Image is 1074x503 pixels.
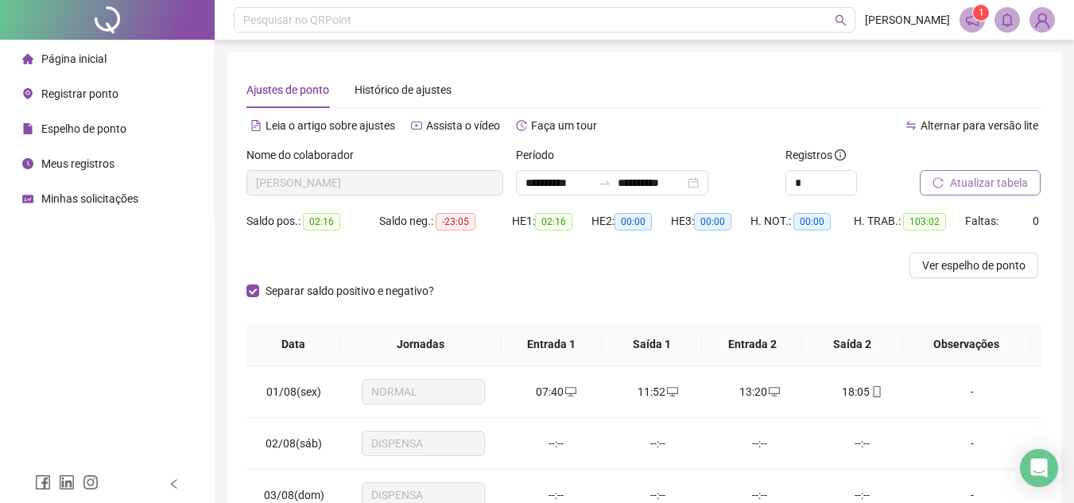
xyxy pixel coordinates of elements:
[22,53,33,64] span: home
[256,171,494,195] span: SANDRA MARIA MOCELIN
[266,437,322,450] span: 02/08(sáb)
[965,215,1001,227] span: Faltas:
[516,120,527,131] span: history
[591,212,671,230] div: HE 2:
[518,435,595,452] div: --:--
[303,213,340,230] span: 02:16
[35,474,51,490] span: facebook
[1030,8,1054,32] img: 22074
[750,212,854,230] div: H. NOT.:
[767,386,780,397] span: desktop
[925,383,1019,400] div: -
[973,5,989,21] sup: 1
[979,7,984,18] span: 1
[671,212,750,230] div: HE 3:
[502,323,602,366] th: Entrada 1
[824,383,900,400] div: 18:05
[620,435,696,452] div: --:--
[903,213,946,230] span: 103:02
[22,88,33,99] span: environment
[965,13,979,27] span: notification
[599,176,611,189] span: swap-right
[925,435,1019,452] div: -
[835,14,847,26] span: search
[835,149,846,161] span: info-circle
[41,122,126,135] span: Espelho de ponto
[22,123,33,134] span: file
[793,213,831,230] span: 00:00
[259,282,440,300] span: Separar saldo positivo e negativo?
[266,119,395,132] span: Leia o artigo sobre ajustes
[371,431,475,455] span: DISPENSA
[169,478,180,489] span: left
[250,120,262,131] span: file-text
[266,385,321,398] span: 01/08(sex)
[340,323,502,366] th: Jornadas
[518,383,595,400] div: 07:40
[22,158,33,169] span: clock-circle
[802,323,902,366] th: Saída 2
[870,386,882,397] span: mobile
[854,212,965,230] div: H. TRAB.:
[83,474,99,490] span: instagram
[41,157,114,170] span: Meus registros
[436,213,475,230] span: -23:05
[426,119,500,132] span: Assista o vídeo
[865,11,950,29] span: [PERSON_NAME]
[921,119,1038,132] span: Alternar para versão lite
[620,383,696,400] div: 11:52
[564,386,576,397] span: desktop
[41,87,118,100] span: Registrar ponto
[516,146,564,164] label: Período
[41,52,107,65] span: Página inicial
[41,192,138,205] span: Minhas solicitações
[535,213,572,230] span: 02:16
[950,174,1028,192] span: Atualizar tabela
[1020,449,1058,487] div: Open Intercom Messenger
[920,170,1041,195] button: Atualizar tabela
[722,383,798,400] div: 13:20
[1033,215,1039,227] span: 0
[599,176,611,189] span: to
[246,212,379,230] div: Saldo pos.:
[22,193,33,204] span: schedule
[246,146,364,164] label: Nome do colaborador
[722,435,798,452] div: --:--
[379,212,512,230] div: Saldo neg.:
[1000,13,1014,27] span: bell
[264,489,324,501] span: 03/08(dom)
[411,120,422,131] span: youtube
[824,435,900,452] div: --:--
[903,323,1030,366] th: Observações
[615,213,652,230] span: 00:00
[602,323,702,366] th: Saída 1
[355,83,452,96] span: Histórico de ajustes
[665,386,678,397] span: desktop
[694,213,731,230] span: 00:00
[905,120,917,131] span: swap
[371,380,475,404] span: NORMAL
[246,323,340,366] th: Data
[512,212,591,230] div: HE 1:
[785,146,846,164] span: Registros
[702,323,802,366] th: Entrada 2
[531,119,597,132] span: Faça um tour
[59,474,75,490] span: linkedin
[932,177,944,188] span: reload
[922,257,1026,274] span: Ver espelho de ponto
[909,253,1038,278] button: Ver espelho de ponto
[916,335,1018,353] span: Observações
[246,83,329,96] span: Ajustes de ponto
